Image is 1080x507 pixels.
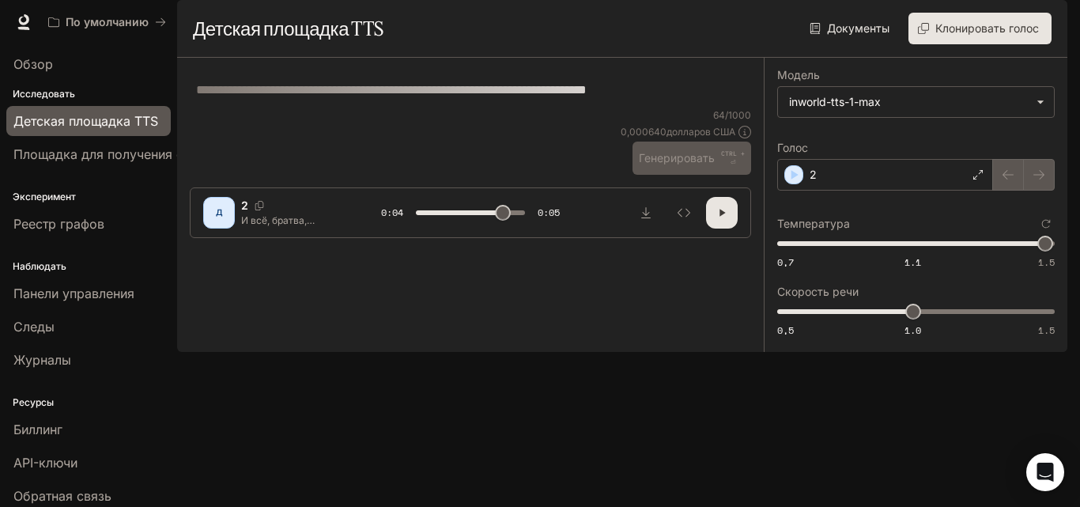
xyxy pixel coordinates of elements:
button: Сбросить к настройкам по умолчанию [1037,215,1055,233]
font: Клонировать голос [935,21,1039,35]
font: inworld-tts-1-max [789,95,881,108]
font: 1.5 [1038,255,1055,269]
font: Модель [777,68,820,81]
font: 1000 [728,109,751,121]
button: Осмотреть [668,197,700,229]
font: 64 [713,109,725,121]
font: / [725,109,728,121]
font: 1.0 [904,323,921,337]
font: Детская площадка TTS [193,17,383,40]
font: 0:04 [381,206,403,219]
font: Температура [777,217,850,230]
font: Скорость речи [777,285,859,298]
button: Копировать голосовой идентификатор [248,201,270,210]
font: Д [216,207,223,217]
button: Клонировать голос [908,13,1052,44]
font: 0,7 [777,255,794,269]
font: 0,000640 [621,126,667,138]
font: долларов США [667,126,735,138]
button: Скачать аудио [630,197,662,229]
font: И всё, братва, [PERSON_NAME] в сказке откинулся. Лиса его в себе закатала, конец этапа. [241,214,327,294]
div: inworld-tts-1-max [778,87,1054,117]
button: Все рабочие пространства [41,6,173,38]
font: 0,5 [777,323,794,337]
a: Документы [806,13,896,44]
font: 1.1 [904,255,921,269]
font: Документы [827,21,889,35]
font: 2 [241,199,248,212]
font: 1.5 [1038,323,1055,337]
font: По умолчанию [66,15,149,28]
font: Голос [777,141,808,154]
font: 0:05 [538,206,560,219]
div: Открытый Интерком Мессенджер [1026,453,1064,491]
font: 2 [810,168,817,181]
